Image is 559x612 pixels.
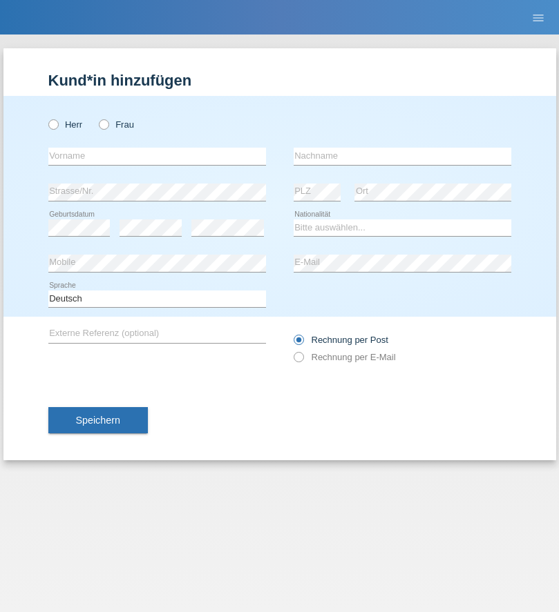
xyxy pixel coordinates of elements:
[48,119,57,128] input: Herr
[294,352,396,362] label: Rechnung per E-Mail
[294,335,388,345] label: Rechnung per Post
[76,415,120,426] span: Speichern
[48,407,148,433] button: Speichern
[48,119,83,130] label: Herr
[531,11,545,25] i: menu
[99,119,108,128] input: Frau
[524,13,552,21] a: menu
[99,119,134,130] label: Frau
[294,352,303,369] input: Rechnung per E-Mail
[294,335,303,352] input: Rechnung per Post
[48,72,511,89] h1: Kund*in hinzufügen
